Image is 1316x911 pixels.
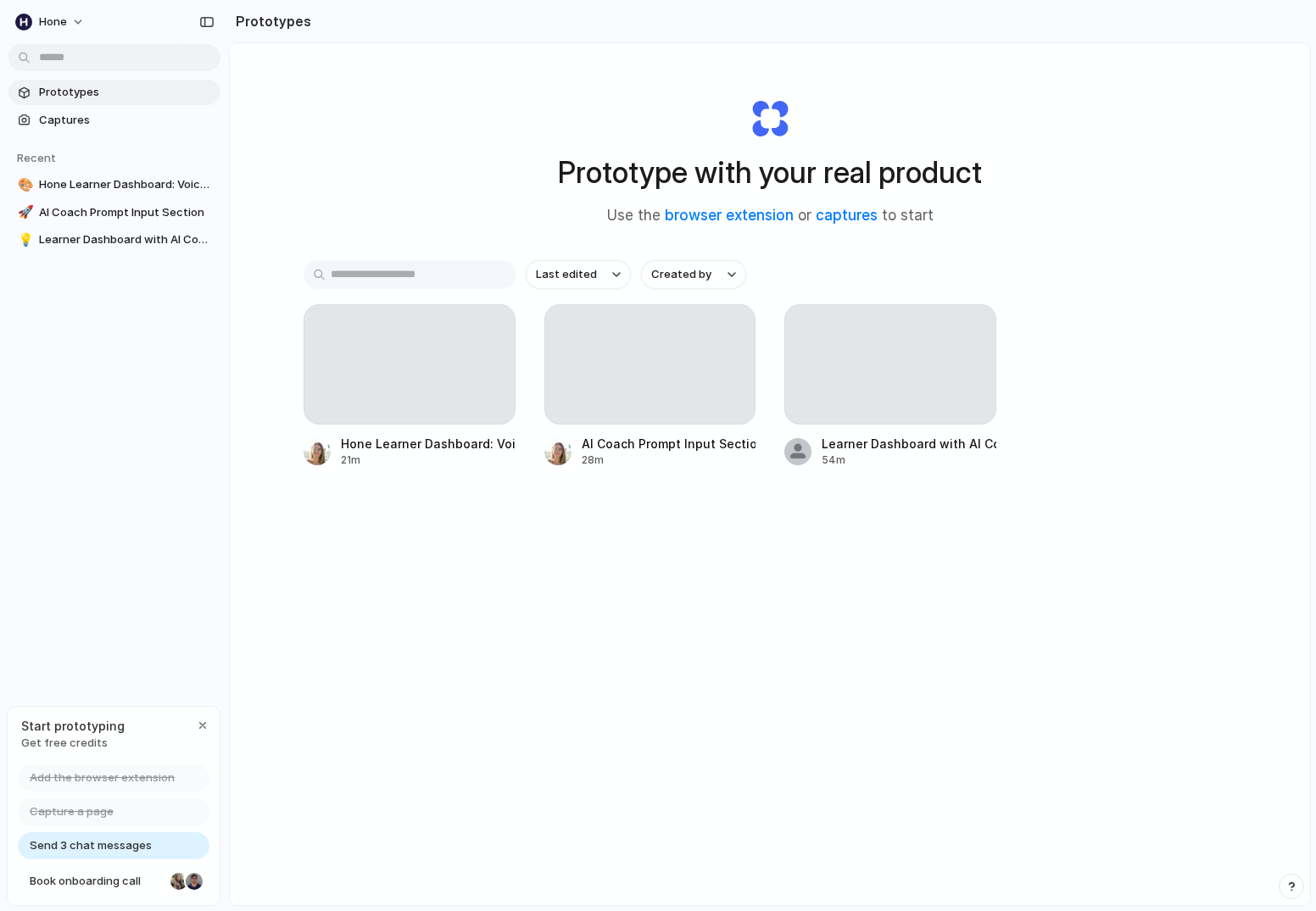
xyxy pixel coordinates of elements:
a: captures [816,207,878,224]
button: 🚀 [15,204,32,221]
a: 💡Learner Dashboard with AI Coach Chat [8,227,220,253]
span: Send 3 chat messages [30,837,152,854]
span: Book onboarding call [30,873,164,890]
a: Hone Learner Dashboard: Voice Mode Exit Button21m [304,304,516,468]
div: Nicole Kubica [169,871,189,892]
span: Get free credits [21,735,125,752]
span: Learner Dashboard with AI Coach Chat [39,231,214,248]
a: 🚀AI Coach Prompt Input Section [8,200,220,225]
div: 🚀 [18,203,30,222]
button: Last edited [526,260,631,289]
div: 💡 [18,231,30,250]
span: Start prototyping [21,717,125,735]
a: AI Coach Prompt Input Section28m [544,304,756,468]
span: Prototypes [39,84,214,101]
div: 🎨 [18,175,30,195]
span: Hone Learner Dashboard: Voice Mode Exit Button [39,176,214,193]
div: Learner Dashboard with AI Coach Chat [822,435,996,453]
h2: Prototypes [229,11,311,31]
div: 54m [822,453,996,468]
button: Hone [8,8,93,36]
span: Created by [651,266,711,283]
h1: Prototype with your real product [558,150,982,195]
div: Hone Learner Dashboard: Voice Mode Exit Button [341,435,516,453]
a: browser extension [665,207,794,224]
span: Last edited [536,266,597,283]
button: Created by [641,260,746,289]
span: Capture a page [30,803,114,820]
a: 🎨Hone Learner Dashboard: Voice Mode Exit Button [8,172,220,197]
span: Recent [17,151,56,164]
div: Christian Iacullo [184,871,204,892]
a: Captures [8,108,220,133]
a: Learner Dashboard with AI Coach Chat54m [784,304,996,468]
div: 21m [341,453,516,468]
span: Add the browser extension [30,769,175,786]
span: Use the or to start [607,205,934,227]
button: 🎨 [15,176,32,193]
a: Book onboarding call [18,868,209,895]
div: 28m [582,453,756,468]
div: AI Coach Prompt Input Section [582,435,756,453]
span: AI Coach Prompt Input Section [39,204,214,221]
a: Prototypes [8,80,220,105]
span: Hone [39,14,67,31]
span: Captures [39,112,214,129]
button: 💡 [15,231,32,248]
